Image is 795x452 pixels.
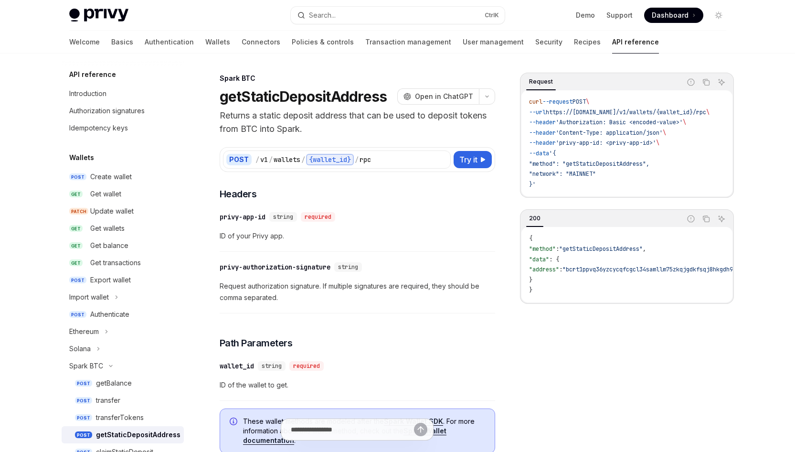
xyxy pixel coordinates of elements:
[260,155,268,164] div: v1
[62,289,184,306] button: Toggle Import wallet section
[69,88,106,99] div: Introduction
[69,9,128,22] img: light logo
[69,208,88,215] span: PATCH
[559,245,643,253] span: "getStaticDepositAddress"
[529,235,532,242] span: {
[62,254,184,271] a: GETGet transactions
[556,245,559,253] span: :
[69,242,83,249] span: GET
[220,262,330,272] div: privy-authorization-signature
[75,431,92,439] span: POST
[360,155,371,164] div: rpc
[62,357,184,375] button: Toggle Spark BTC section
[529,160,649,168] span: "method": "getStaticDepositAddress",
[69,105,145,117] div: Authorization signatures
[454,151,492,168] button: Try it
[415,92,473,101] span: Open in ChatGPT
[69,152,94,163] h5: Wallets
[529,256,549,263] span: "data"
[715,76,728,88] button: Ask AI
[338,263,358,271] span: string
[289,361,324,371] div: required
[529,98,542,106] span: curl
[69,277,86,284] span: POST
[69,173,86,181] span: POST
[685,213,697,225] button: Report incorrect code
[90,205,134,217] div: Update wallet
[220,361,254,371] div: wallet_id
[75,397,92,404] span: POST
[549,150,556,157] span: '{
[62,409,184,426] a: POSTtransferTokens
[273,213,293,221] span: string
[706,108,710,116] span: \
[529,170,596,178] span: "network": "MAINNET"
[220,74,495,83] div: Spark BTC
[62,185,184,203] a: GETGet wallet
[220,88,387,105] h1: getStaticDepositAddress
[529,108,546,116] span: --url
[62,102,184,119] a: Authorization signatures
[292,31,354,54] a: Policies & controls
[69,122,128,134] div: Idempotency keys
[529,245,556,253] span: "method"
[576,11,595,20] a: Demo
[62,220,184,237] a: GETGet wallets
[700,213,712,225] button: Copy the contents from the code block
[90,274,131,286] div: Export wallet
[226,154,252,165] div: POST
[90,309,129,320] div: Authenticate
[529,129,556,137] span: --header
[90,171,132,183] div: Create wallet
[220,187,257,201] span: Headers
[542,98,572,106] span: --request
[700,76,712,88] button: Copy the contents from the code block
[62,306,184,323] a: POSTAuthenticate
[220,379,495,391] span: ID of the wallet to get.
[69,291,109,303] div: Import wallet
[69,343,91,355] div: Solana
[269,155,273,164] div: /
[526,76,556,87] div: Request
[526,213,543,224] div: 200
[62,85,184,102] a: Introduction
[562,266,783,273] span: "bcrt1ppvq36yzcycqfcgcl34samllm75zkqjgdkfsqj8hkgdh9pnse5czqj0zh9r"
[355,155,359,164] div: /
[62,237,184,254] a: GETGet balance
[586,98,589,106] span: \
[90,223,125,234] div: Get wallets
[529,286,532,294] span: }
[463,31,524,54] a: User management
[549,256,559,263] span: : {
[69,69,116,80] h5: API reference
[301,155,305,164] div: /
[220,212,265,222] div: privy-app-id
[711,8,726,23] button: Toggle dark mode
[644,8,703,23] a: Dashboard
[556,129,663,137] span: 'Content-Type: application/json'
[220,109,495,136] p: Returns a static deposit address that can be used to deposit tokens from BTC into Spark.
[220,280,495,303] span: Request authorization signature. If multiple signatures are required, they should be comma separa...
[62,119,184,137] a: Idempotency keys
[306,154,354,165] div: {wallet_id}
[612,31,659,54] a: API reference
[96,377,132,389] div: getBalance
[90,188,121,200] div: Get wallet
[606,11,633,20] a: Support
[291,419,414,440] input: Ask a question...
[556,118,683,126] span: 'Authorization: Basic <encoded-value>'
[62,168,184,185] a: POSTCreate wallet
[62,271,184,289] a: POSTExport wallet
[309,10,336,21] div: Search...
[572,98,586,106] span: POST
[69,225,83,232] span: GET
[96,412,144,423] div: transferTokens
[75,380,92,387] span: POST
[62,426,184,443] a: POSTgetStaticDepositAddress
[656,139,659,147] span: \
[145,31,194,54] a: Authentication
[205,31,230,54] a: Wallets
[291,7,505,24] button: Open search
[414,423,427,436] button: Send message
[529,118,556,126] span: --header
